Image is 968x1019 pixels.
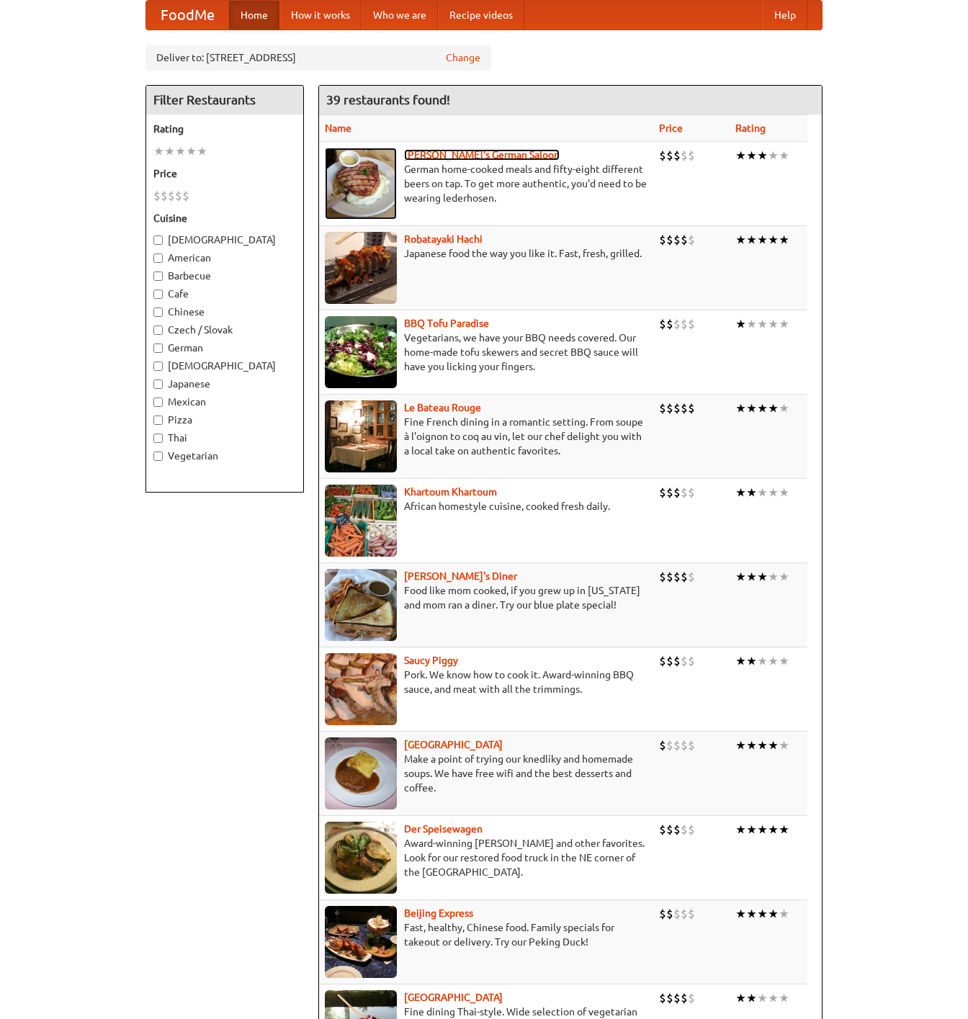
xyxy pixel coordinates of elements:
p: Food like mom cooked, if you grew up in [US_STATE] and mom ran a diner. Try our blue plate special! [325,583,647,612]
label: Japanese [153,377,296,391]
li: ★ [735,232,746,248]
li: ★ [779,737,789,753]
li: $ [666,316,673,332]
li: ★ [735,822,746,838]
li: ★ [746,569,757,585]
input: Mexican [153,398,163,407]
li: ★ [175,143,186,159]
li: $ [681,906,688,922]
li: ★ [735,569,746,585]
li: $ [659,737,666,753]
li: ★ [768,485,779,500]
li: ★ [757,569,768,585]
li: $ [666,569,673,585]
li: ★ [768,316,779,332]
li: $ [673,906,681,922]
a: Recipe videos [438,1,524,30]
li: ★ [735,737,746,753]
li: $ [673,485,681,500]
li: ★ [735,400,746,416]
li: ★ [746,232,757,248]
b: Le Bateau Rouge [404,402,481,413]
img: speisewagen.jpg [325,822,397,894]
a: Price [659,122,683,134]
p: Vegetarians, we have your BBQ needs covered. Our home-made tofu skewers and secret BBQ sauce will... [325,331,647,374]
li: $ [659,569,666,585]
input: American [153,253,163,263]
p: Japanese food the way you like it. Fast, fresh, grilled. [325,246,647,261]
p: Fine French dining in a romantic setting. From soupe à l'oignon to coq au vin, let our chef delig... [325,415,647,458]
li: ★ [779,232,789,248]
li: $ [161,188,168,204]
a: [GEOGRAPHIC_DATA] [404,992,503,1003]
li: ★ [735,485,746,500]
li: ★ [735,653,746,669]
li: ★ [757,653,768,669]
a: FoodMe [146,1,229,30]
li: ★ [746,485,757,500]
input: Czech / Slovak [153,326,163,335]
li: $ [688,737,695,753]
li: $ [673,569,681,585]
label: Pizza [153,413,296,427]
li: $ [673,316,681,332]
li: ★ [779,822,789,838]
label: American [153,251,296,265]
li: $ [666,822,673,838]
li: ★ [746,148,757,163]
input: Barbecue [153,271,163,281]
li: ★ [779,906,789,922]
li: ★ [757,400,768,416]
b: Saucy Piggy [404,655,458,666]
li: ★ [164,143,175,159]
h4: Filter Restaurants [146,86,303,115]
h5: Rating [153,122,296,136]
li: $ [688,316,695,332]
li: $ [175,188,182,204]
a: Khartoum Khartoum [404,486,497,498]
a: [PERSON_NAME]'s German Saloon [404,149,560,161]
p: Pork. We know how to cook it. Award-winning BBQ sauce, and meat with all the trimmings. [325,668,647,696]
li: ★ [757,232,768,248]
a: [PERSON_NAME]'s Diner [404,570,517,582]
li: $ [659,822,666,838]
li: ★ [746,737,757,753]
li: ★ [768,148,779,163]
li: ★ [757,906,768,922]
li: $ [659,316,666,332]
li: ★ [779,990,789,1006]
li: $ [168,188,175,204]
label: Czech / Slovak [153,323,296,337]
li: ★ [757,990,768,1006]
li: $ [688,822,695,838]
a: Help [763,1,807,30]
li: ★ [768,653,779,669]
a: Beijing Express [404,907,473,919]
li: ★ [735,148,746,163]
li: ★ [779,653,789,669]
img: tofuparadise.jpg [325,316,397,388]
label: [DEMOGRAPHIC_DATA] [153,233,296,247]
li: $ [681,569,688,585]
b: Der Speisewagen [404,823,483,835]
a: Change [446,50,480,65]
li: ★ [779,485,789,500]
li: ★ [746,316,757,332]
p: Award-winning [PERSON_NAME] and other favorites. Look for our restored food truck in the NE corne... [325,836,647,879]
li: $ [659,906,666,922]
a: Name [325,122,351,134]
li: ★ [779,316,789,332]
li: ★ [757,148,768,163]
li: ★ [757,737,768,753]
li: $ [182,188,189,204]
img: esthers.jpg [325,148,397,220]
a: Rating [735,122,766,134]
label: Thai [153,431,296,445]
li: $ [688,485,695,500]
label: Chinese [153,305,296,319]
li: $ [681,653,688,669]
a: Robatayaki Hachi [404,233,483,245]
li: $ [688,232,695,248]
